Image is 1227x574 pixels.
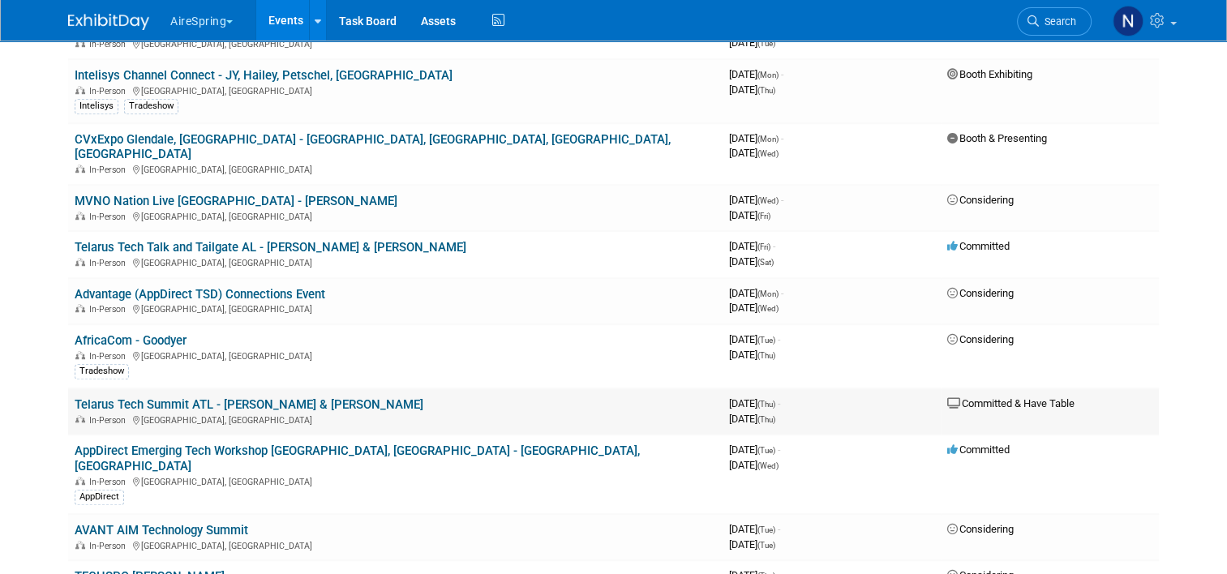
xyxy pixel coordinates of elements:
div: [GEOGRAPHIC_DATA], [GEOGRAPHIC_DATA] [75,255,716,268]
span: In-Person [89,415,131,426]
span: Considering [947,287,1014,299]
span: [DATE] [729,36,775,49]
a: AfricaCom - Goodyer [75,333,187,348]
img: In-Person Event [75,258,85,266]
div: [GEOGRAPHIC_DATA], [GEOGRAPHIC_DATA] [75,36,716,49]
span: In-Person [89,477,131,487]
div: [GEOGRAPHIC_DATA], [GEOGRAPHIC_DATA] [75,538,716,551]
a: Advantage (AppDirect TSD) Connections Event [75,287,325,302]
span: [DATE] [729,194,783,206]
span: (Fri) [757,242,770,251]
span: [DATE] [729,397,780,409]
span: (Sat) [757,258,774,267]
span: In-Person [89,39,131,49]
span: - [778,523,780,535]
img: In-Person Event [75,39,85,47]
span: (Tue) [757,39,775,48]
span: (Wed) [757,196,779,205]
span: [DATE] [729,209,770,221]
span: Committed [947,240,1010,252]
span: (Thu) [757,351,775,360]
span: - [778,333,780,345]
img: In-Person Event [75,165,85,173]
img: In-Person Event [75,86,85,94]
div: [GEOGRAPHIC_DATA], [GEOGRAPHIC_DATA] [75,84,716,96]
a: Telarus Tech Talk and Tailgate AL - [PERSON_NAME] & [PERSON_NAME] [75,240,466,255]
span: (Tue) [757,541,775,550]
span: (Thu) [757,415,775,424]
a: Telarus Tech Summit ATL - [PERSON_NAME] & [PERSON_NAME] [75,397,423,412]
span: (Wed) [757,304,779,313]
span: (Thu) [757,86,775,95]
span: [DATE] [729,333,780,345]
span: [DATE] [729,132,783,144]
span: In-Person [89,86,131,96]
a: MVNO Nation Live [GEOGRAPHIC_DATA] - [PERSON_NAME] [75,194,397,208]
span: [DATE] [729,538,775,550]
div: [GEOGRAPHIC_DATA], [GEOGRAPHIC_DATA] [75,209,716,222]
span: [DATE] [729,147,779,159]
span: (Mon) [757,71,779,79]
div: Tradeshow [75,364,129,379]
span: In-Person [89,212,131,222]
span: (Tue) [757,446,775,455]
span: (Thu) [757,400,775,409]
span: Considering [947,333,1014,345]
span: [DATE] [729,240,775,252]
span: (Wed) [757,461,779,470]
span: - [781,287,783,299]
span: Considering [947,194,1014,206]
span: Committed [947,443,1010,456]
span: [DATE] [729,413,775,425]
a: Search [1017,7,1092,36]
span: (Tue) [757,336,775,345]
img: In-Person Event [75,212,85,220]
div: [GEOGRAPHIC_DATA], [GEOGRAPHIC_DATA] [75,162,716,175]
span: (Fri) [757,212,770,221]
span: - [778,443,780,456]
img: In-Person Event [75,477,85,485]
div: [GEOGRAPHIC_DATA], [GEOGRAPHIC_DATA] [75,413,716,426]
span: (Mon) [757,135,779,143]
span: [DATE] [729,349,775,361]
div: [GEOGRAPHIC_DATA], [GEOGRAPHIC_DATA] [75,302,716,315]
span: - [781,68,783,80]
span: [DATE] [729,443,780,456]
span: In-Person [89,351,131,362]
a: CVxExpo Glendale, [GEOGRAPHIC_DATA] - [GEOGRAPHIC_DATA], [GEOGRAPHIC_DATA], [GEOGRAPHIC_DATA], [G... [75,132,671,162]
span: [DATE] [729,84,775,96]
span: - [781,194,783,206]
span: In-Person [89,165,131,175]
img: Natalie Pyron [1113,6,1143,36]
span: [DATE] [729,459,779,471]
span: [DATE] [729,255,774,268]
a: Intelisys Channel Connect - JY, Hailey, Petschel, [GEOGRAPHIC_DATA] [75,68,453,83]
span: Committed & Have Table [947,397,1075,409]
span: In-Person [89,541,131,551]
span: Considering [947,523,1014,535]
span: [DATE] [729,523,780,535]
span: - [778,397,780,409]
a: AppDirect Emerging Tech Workshop [GEOGRAPHIC_DATA], [GEOGRAPHIC_DATA] - [GEOGRAPHIC_DATA], [GEOGR... [75,443,640,473]
span: - [773,240,775,252]
div: [GEOGRAPHIC_DATA], [GEOGRAPHIC_DATA] [75,349,716,362]
span: Booth Exhibiting [947,68,1032,80]
img: In-Person Event [75,304,85,312]
span: Booth & Presenting [947,132,1047,144]
span: In-Person [89,304,131,315]
span: (Tue) [757,525,775,534]
div: Intelisys [75,99,118,114]
span: [DATE] [729,68,783,80]
div: Tradeshow [124,99,178,114]
a: AVANT AIM Technology Summit [75,523,248,538]
span: Search [1039,15,1076,28]
span: In-Person [89,258,131,268]
span: [DATE] [729,302,779,314]
span: [DATE] [729,287,783,299]
img: In-Person Event [75,351,85,359]
span: (Mon) [757,289,779,298]
img: In-Person Event [75,415,85,423]
span: (Wed) [757,149,779,158]
img: In-Person Event [75,541,85,549]
img: ExhibitDay [68,14,149,30]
